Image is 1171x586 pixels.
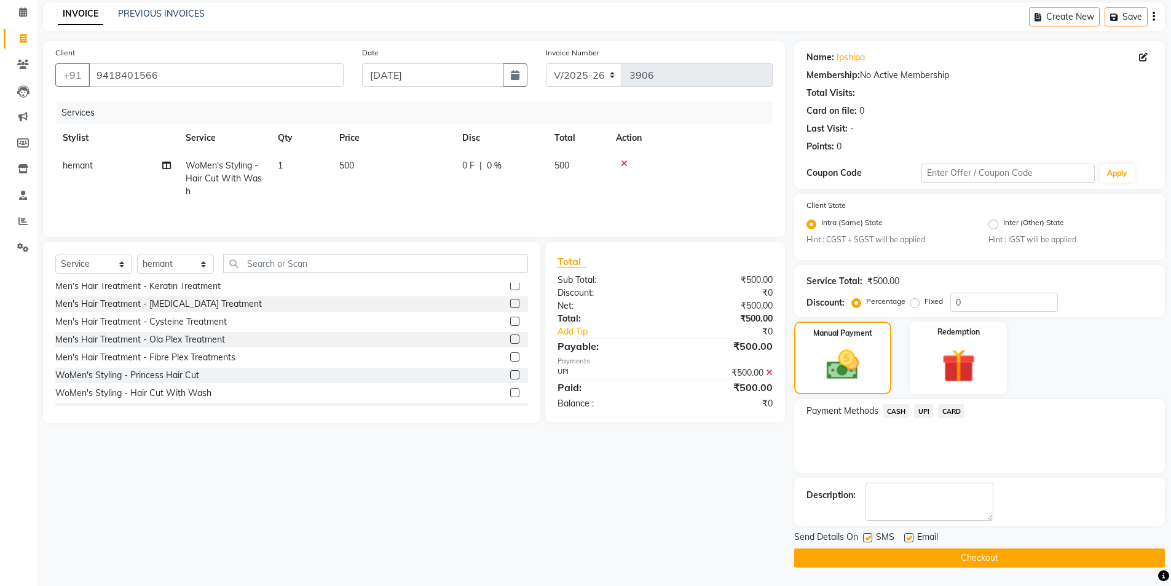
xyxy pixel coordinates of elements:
[223,254,528,273] input: Search or Scan
[455,124,547,152] th: Disc
[554,160,569,171] span: 500
[806,405,878,418] span: Payment Methods
[558,356,772,366] div: Payments
[821,217,883,232] label: Intra (Same) State
[278,160,283,171] span: 1
[837,51,865,64] a: Ipshipa
[548,397,665,410] div: Balance :
[866,296,905,307] label: Percentage
[1105,7,1148,26] button: Save
[937,327,980,338] label: Redemption
[548,366,665,379] div: UPI
[1029,7,1100,26] button: Create New
[806,105,857,117] div: Card on file:
[806,234,971,245] small: Hint : CGST + SGST will be applied
[837,140,842,153] div: 0
[270,124,332,152] th: Qty
[859,105,864,117] div: 0
[57,101,782,124] div: Services
[665,299,782,312] div: ₹500.00
[362,47,379,58] label: Date
[806,51,834,64] div: Name:
[806,69,860,82] div: Membership:
[806,296,845,309] div: Discount:
[55,63,90,87] button: +91
[63,160,93,171] span: hemant
[548,274,665,287] div: Sub Total:
[665,366,782,379] div: ₹500.00
[55,47,75,58] label: Client
[665,274,782,287] div: ₹500.00
[806,200,846,211] label: Client State
[665,312,782,325] div: ₹500.00
[55,369,199,382] div: WoMen's Styling - Princess Hair Cut
[1003,217,1064,232] label: Inter (Other) State
[665,380,782,395] div: ₹500.00
[55,405,200,418] div: WoMen's Styling - Advance Hair Cut
[685,325,782,338] div: ₹0
[921,164,1095,183] input: Enter Offer / Coupon Code
[558,255,586,268] span: Total
[917,531,938,546] span: Email
[548,339,665,354] div: Payable:
[1100,164,1135,183] button: Apply
[547,124,609,152] th: Total
[813,328,872,339] label: Manual Payment
[806,489,856,502] div: Description:
[665,339,782,354] div: ₹500.00
[665,287,782,299] div: ₹0
[58,3,103,25] a: INVOICE
[609,124,773,152] th: Action
[55,280,221,293] div: Men's Hair Treatment - Keratin Treatment
[914,404,933,418] span: UPI
[806,275,862,288] div: Service Total:
[806,69,1153,82] div: No Active Membership
[55,387,211,400] div: WoMen's Styling - Hair Cut With Wash
[867,275,899,288] div: ₹500.00
[931,345,986,387] img: _gift.svg
[462,159,475,172] span: 0 F
[487,159,502,172] span: 0 %
[118,8,205,19] a: PREVIOUS INVOICES
[988,234,1153,245] small: Hint : IGST will be applied
[794,531,858,546] span: Send Details On
[55,315,227,328] div: Men's Hair Treatment - Cysteine Treatment
[883,404,910,418] span: CASH
[339,160,354,171] span: 500
[89,63,344,87] input: Search by Name/Mobile/Email/Code
[876,531,894,546] span: SMS
[178,124,270,152] th: Service
[55,298,262,311] div: Men's Hair Treatment - [MEDICAL_DATA] Treatment
[548,312,665,325] div: Total:
[55,124,178,152] th: Stylist
[55,333,225,346] div: Men's Hair Treatment - Ola Plex Treatment
[548,380,665,395] div: Paid:
[806,140,834,153] div: Points:
[806,122,848,135] div: Last Visit:
[665,397,782,410] div: ₹0
[938,404,964,418] span: CARD
[816,346,869,384] img: _cash.svg
[479,159,482,172] span: |
[548,325,684,338] a: Add Tip
[186,160,262,197] span: WoMen's Styling - Hair Cut With Wash
[55,351,235,364] div: Men's Hair Treatment - Fibre Plex Treatments
[925,296,943,307] label: Fixed
[546,47,599,58] label: Invoice Number
[548,299,665,312] div: Net:
[794,548,1165,568] button: Checkout
[806,167,922,180] div: Coupon Code
[806,87,855,100] div: Total Visits:
[332,124,455,152] th: Price
[548,287,665,299] div: Discount:
[850,122,854,135] div: -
